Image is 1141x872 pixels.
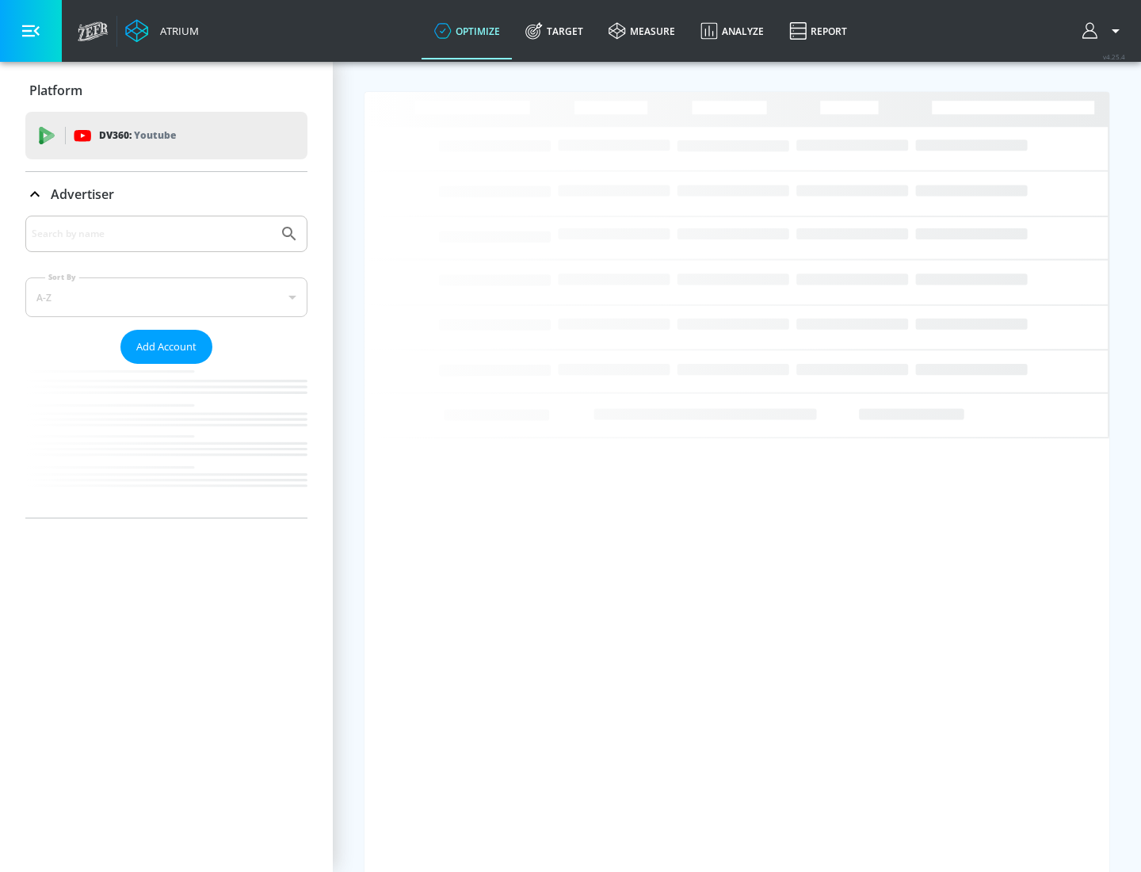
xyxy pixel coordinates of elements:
p: Advertiser [51,185,114,203]
div: A-Z [25,277,307,317]
button: Add Account [120,330,212,364]
div: DV360: Youtube [25,112,307,159]
p: DV360: [99,127,176,144]
nav: list of Advertiser [25,364,307,518]
a: Analyze [688,2,777,59]
a: Atrium [125,19,199,43]
p: Youtube [134,127,176,143]
input: Search by name [32,224,272,244]
div: Advertiser [25,216,307,518]
div: Atrium [154,24,199,38]
label: Sort By [45,272,79,282]
span: Add Account [136,338,197,356]
a: Report [777,2,860,59]
p: Platform [29,82,82,99]
span: v 4.25.4 [1103,52,1125,61]
a: measure [596,2,688,59]
div: Platform [25,68,307,113]
a: Target [513,2,596,59]
a: optimize [422,2,513,59]
div: Advertiser [25,172,307,216]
